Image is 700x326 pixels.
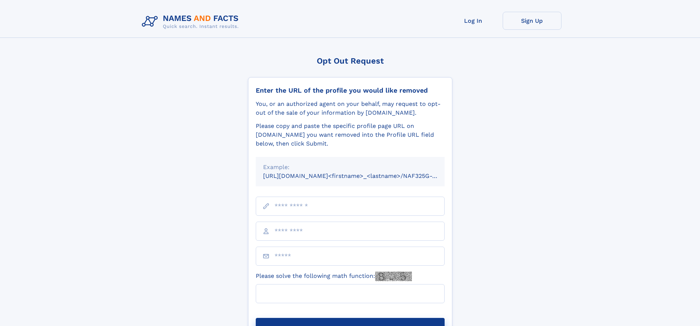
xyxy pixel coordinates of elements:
[248,56,452,65] div: Opt Out Request
[444,12,503,30] a: Log In
[263,172,459,179] small: [URL][DOMAIN_NAME]<firstname>_<lastname>/NAF325G-xxxxxxxx
[256,272,412,281] label: Please solve the following math function:
[503,12,561,30] a: Sign Up
[139,12,245,32] img: Logo Names and Facts
[256,100,445,117] div: You, or an authorized agent on your behalf, may request to opt-out of the sale of your informatio...
[263,163,437,172] div: Example:
[256,122,445,148] div: Please copy and paste the specific profile page URL on [DOMAIN_NAME] you want removed into the Pr...
[256,86,445,94] div: Enter the URL of the profile you would like removed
